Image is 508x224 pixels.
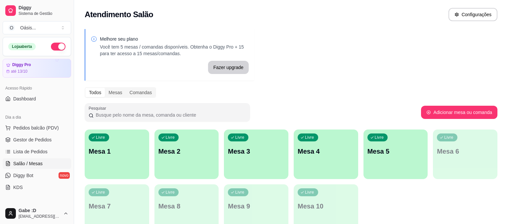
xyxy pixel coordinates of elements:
[437,147,493,156] p: Mesa 6
[235,190,244,195] p: Livre
[85,9,153,20] h2: Atendimento Salão
[51,43,65,51] button: Alterar Status
[20,24,36,31] div: Oásis ...
[294,130,358,179] button: LivreMesa 4
[3,146,71,157] a: Lista de Pedidos
[89,147,145,156] p: Mesa 1
[13,125,59,131] span: Pedidos balcão (PDV)
[100,44,249,57] p: Você tem 5 mesas / comandas disponíveis. Obtenha o Diggy Pro + 15 para ter acesso a 15 mesas/coma...
[19,11,68,16] span: Sistema de Gestão
[208,61,249,74] button: Fazer upgrade
[89,105,108,111] label: Pesquisar
[89,202,145,211] p: Mesa 7
[100,36,249,42] p: Melhore seu plano
[363,130,428,179] button: LivreMesa 5
[3,21,71,34] button: Select a team
[13,95,36,102] span: Dashboard
[158,147,215,156] p: Mesa 2
[433,130,497,179] button: LivreMesa 6
[13,172,33,179] span: Diggy Bot
[3,123,71,133] button: Pedidos balcão (PDV)
[298,147,354,156] p: Mesa 4
[13,148,48,155] span: Lista de Pedidos
[305,135,314,140] p: Livre
[228,202,284,211] p: Mesa 9
[3,93,71,104] a: Dashboard
[154,130,219,179] button: LivreMesa 2
[12,62,31,67] article: Diggy Pro
[305,190,314,195] p: Livre
[3,83,71,93] div: Acesso Rápido
[3,158,71,169] a: Salão / Mesas
[96,190,105,195] p: Livre
[3,134,71,145] a: Gestor de Pedidos
[3,112,71,123] div: Dia a dia
[298,202,354,211] p: Mesa 10
[367,147,424,156] p: Mesa 5
[158,202,215,211] p: Mesa 8
[19,5,68,11] span: Diggy
[166,135,175,140] p: Livre
[444,135,453,140] p: Livre
[3,59,71,78] a: Diggy Proaté 13/10
[11,69,27,74] article: até 13/10
[19,208,61,214] span: Gabe :D
[3,182,71,193] a: KDS
[375,135,384,140] p: Livre
[235,135,244,140] p: Livre
[19,214,61,219] span: [EMAIL_ADDRESS][DOMAIN_NAME]
[85,130,149,179] button: LivreMesa 1
[94,112,246,118] input: Pesquisar
[3,3,71,19] a: DiggySistema de Gestão
[421,106,497,119] button: Adicionar mesa ou comanda
[8,24,15,31] span: O
[166,190,175,195] p: Livre
[105,88,126,97] div: Mesas
[3,201,71,211] div: Catálogo
[224,130,288,179] button: LivreMesa 3
[96,135,105,140] p: Livre
[13,184,23,191] span: KDS
[3,205,71,221] button: Gabe :D[EMAIL_ADDRESS][DOMAIN_NAME]
[13,136,52,143] span: Gestor de Pedidos
[13,160,43,167] span: Salão / Mesas
[85,88,105,97] div: Todos
[126,88,156,97] div: Comandas
[448,8,497,21] button: Configurações
[3,170,71,181] a: Diggy Botnovo
[8,43,36,50] div: Loja aberta
[228,147,284,156] p: Mesa 3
